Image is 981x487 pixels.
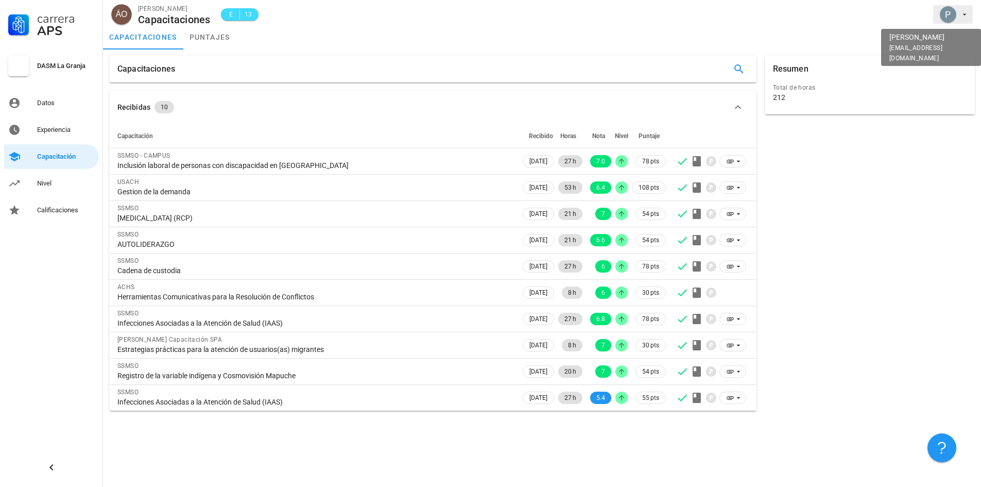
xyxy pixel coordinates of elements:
[117,240,512,249] div: AUTOLIDERAZGO
[564,365,576,378] span: 20 h
[773,93,785,102] div: 212
[630,124,668,148] th: Puntaje
[568,339,576,351] span: 8 h
[529,156,547,167] span: [DATE]
[37,25,95,37] div: APS
[4,117,99,142] a: Experiencia
[109,124,521,148] th: Capacitación
[639,182,659,193] span: 108 pts
[37,206,95,214] div: Calificaciones
[564,260,576,273] span: 27 h
[642,288,659,298] span: 30 pts
[117,257,139,264] span: SSMSO
[37,179,95,188] div: Nivel
[642,261,659,272] span: 78 pts
[138,4,211,14] div: [PERSON_NAME]
[529,261,547,272] span: [DATE]
[117,132,153,140] span: Capacitación
[529,366,547,377] span: [DATE]
[529,132,553,140] span: Recibido
[529,234,547,246] span: [DATE]
[117,56,175,82] div: Capacitaciones
[227,9,235,20] span: E
[613,124,630,148] th: Nivel
[4,144,99,169] a: Capacitación
[117,318,512,328] div: Infecciones Asociadas a la Atención de Salud (IAAS)
[601,365,605,378] span: 7
[117,102,150,113] div: Recibidas
[596,313,605,325] span: 6.8
[117,178,139,186] span: USACH
[773,56,808,82] div: Resumen
[117,152,170,159] span: SSMSO - CAMPUS
[117,231,139,238] span: SSMSO
[117,310,139,317] span: SSMSO
[117,213,512,223] div: [MEDICAL_DATA] (RCP)
[529,182,547,193] span: [DATE]
[596,234,605,246] span: 6.6
[642,156,659,166] span: 78 pts
[529,340,547,351] span: [DATE]
[138,14,211,25] div: Capacitaciones
[642,340,659,350] span: 30 pts
[601,260,605,273] span: 6
[560,132,576,140] span: Horas
[584,124,613,148] th: Nota
[37,12,95,25] div: Carrera
[117,389,139,396] span: SSMSO
[592,132,605,140] span: Nota
[161,101,168,113] span: 10
[596,181,605,194] span: 6.4
[117,205,139,212] span: SSMSO
[109,91,756,124] button: Recibidas 10
[117,187,512,196] div: Gestion de la demanda
[564,181,576,194] span: 53 h
[521,124,556,148] th: Recibido
[117,336,222,343] span: [PERSON_NAME] Capacitación SPA
[244,9,252,20] span: 13
[117,283,135,291] span: ACHS
[564,313,576,325] span: 27 h
[4,171,99,196] a: Nivel
[615,132,628,140] span: Nivel
[117,266,512,275] div: Cadena de custodia
[639,132,660,140] span: Puntaje
[183,25,236,49] a: puntajes
[37,99,95,107] div: Datos
[564,234,576,246] span: 21 h
[529,392,547,404] span: [DATE]
[117,397,512,407] div: Infecciones Asociadas a la Atención de Salud (IAAS)
[529,208,547,220] span: [DATE]
[601,287,605,299] span: 6
[117,292,512,301] div: Herramientas Comunicativas para la Resolución de Conflictos
[37,153,95,161] div: Capacitación
[564,392,576,404] span: 27 h
[596,155,605,167] span: 7.0
[115,4,127,25] span: ÁO
[529,287,547,298] span: [DATE]
[601,208,605,220] span: 7
[564,155,576,167] span: 27 h
[642,393,659,403] span: 55 pts
[642,209,659,219] span: 54 pts
[556,124,584,148] th: Horas
[642,235,659,245] span: 54 pts
[642,314,659,324] span: 78 pts
[117,161,512,170] div: Inclusión laboral de personas con discapacidad en [GEOGRAPHIC_DATA]
[111,4,132,25] div: avatar
[117,362,139,370] span: SSMSO
[117,371,512,380] div: Registro de la variable indígena y Cosmovisión Mapuche
[642,366,659,377] span: 54 pts
[37,62,95,70] div: DASM La Granja
[117,345,512,354] div: Estrategias prácticas para la atención de usuarios(as) migrantes
[601,339,605,351] span: 7
[529,313,547,325] span: [DATE]
[4,198,99,223] a: Calificaciones
[4,91,99,115] a: Datos
[568,287,576,299] span: 8 h
[103,25,183,49] a: capacitaciones
[37,126,95,134] div: Experiencia
[773,82,967,93] div: Total de horas
[940,6,956,23] div: avatar
[564,208,576,220] span: 21 h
